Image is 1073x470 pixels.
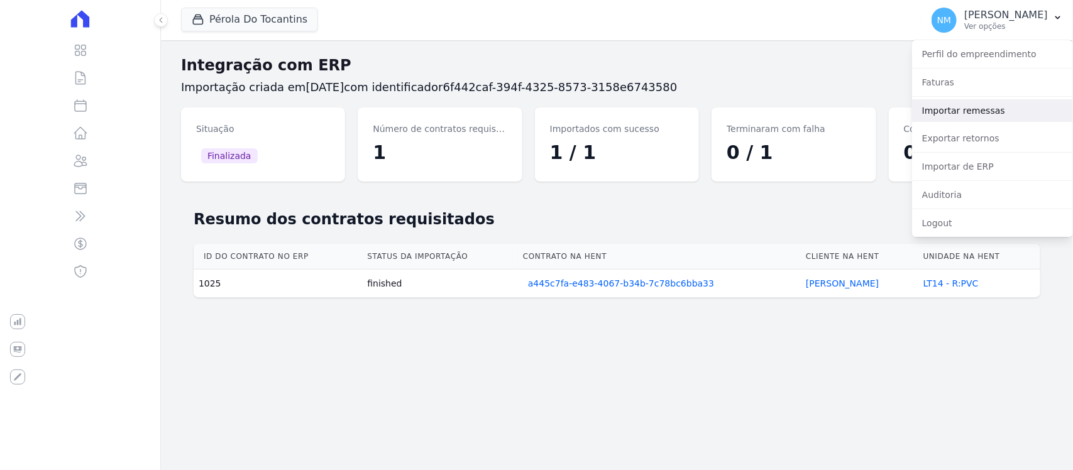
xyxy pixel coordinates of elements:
dt: Terminaram com falha [727,123,861,136]
th: Status da importação [362,244,518,270]
span: NM [937,16,952,25]
a: Importar de ERP [912,155,1073,178]
button: Pérola Do Tocantins [181,8,318,31]
dd: 0 / 1 [727,138,861,167]
a: Logout [912,212,1073,234]
th: Id do contrato no ERP [194,244,362,270]
a: LT14 - R:PVC [923,278,979,288]
dt: Número de contratos requisitados [373,123,507,136]
a: Auditoria [912,183,1073,206]
dd: 0 / 1 [904,138,1038,167]
h2: Integração com ERP [181,54,959,77]
h2: Resumo dos contratos requisitados [194,208,971,231]
a: a445c7fa-e483-4067-b34b-7c78bc6bba33 [528,277,714,290]
dt: Importados com sucesso [550,123,684,136]
p: [PERSON_NAME] [964,9,1048,21]
dt: Situação [196,123,330,136]
dt: Contratos em processamento [904,123,1038,136]
span: [DATE] [306,80,344,94]
button: NM [PERSON_NAME] Ver opções [922,3,1073,38]
a: Importar remessas [912,99,1073,122]
h3: Importação criada em com identificador [181,80,1053,95]
a: Perfil do empreendimento [912,43,1073,65]
span: 6f442caf-394f-4325-8573-3158e6743580 [443,80,678,94]
a: [PERSON_NAME] [806,278,879,288]
a: Faturas [912,71,1073,94]
span: Finalizada [201,148,258,163]
th: Cliente na Hent [801,244,918,270]
dd: 1 [373,138,507,167]
a: Exportar retornos [912,127,1073,150]
th: Unidade na Hent [918,244,1040,270]
td: finished [362,270,518,298]
p: Ver opções [964,21,1048,31]
th: Contrato na Hent [518,244,801,270]
td: 1025 [194,270,362,298]
dd: 1 / 1 [550,138,684,167]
